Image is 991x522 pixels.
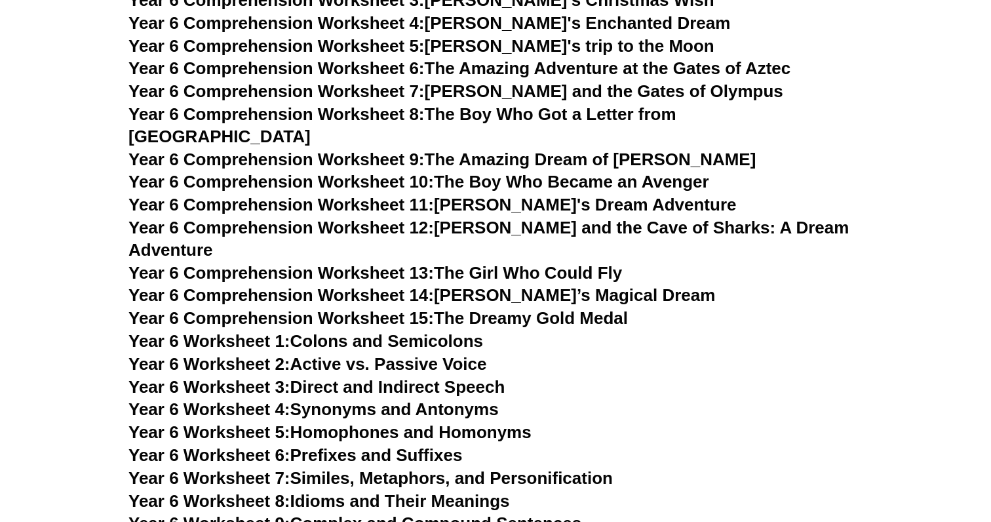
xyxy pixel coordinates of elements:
span: Year 6 Comprehension Worksheet 9: [128,150,425,169]
span: Year 6 Comprehension Worksheet 6: [128,58,425,78]
a: Year 6 Worksheet 4:Synonyms and Antonyms [128,399,499,419]
a: Year 6 Comprehension Worksheet 10:The Boy Who Became an Avenger [128,172,709,191]
a: Year 6 Comprehension Worksheet 13:The Girl Who Could Fly [128,263,622,283]
span: Year 6 Worksheet 2: [128,354,290,374]
span: Year 6 Comprehension Worksheet 12: [128,218,434,237]
a: Year 6 Comprehension Worksheet 11:[PERSON_NAME]'s Dream Adventure [128,195,736,214]
a: Year 6 Comprehension Worksheet 5:[PERSON_NAME]'s trip to the Moon [128,36,714,56]
span: Year 6 Worksheet 1: [128,331,290,351]
span: Year 6 Worksheet 6: [128,445,290,465]
span: Year 6 Comprehension Worksheet 15: [128,308,434,328]
span: Year 6 Comprehension Worksheet 7: [128,81,425,101]
span: Year 6 Worksheet 4: [128,399,290,419]
span: Year 6 Worksheet 3: [128,377,290,397]
a: Year 6 Comprehension Worksheet 6:The Amazing Adventure at the Gates of Aztec [128,58,790,78]
span: Year 6 Worksheet 7: [128,468,290,488]
a: Year 6 Worksheet 7:Similes, Metaphors, and Personification [128,468,613,488]
span: Year 6 Comprehension Worksheet 5: [128,36,425,56]
a: Year 6 Worksheet 1:Colons and Semicolons [128,331,483,351]
a: Year 6 Worksheet 8:Idioms and Their Meanings [128,491,509,511]
span: Year 6 Worksheet 8: [128,491,290,511]
span: Year 6 Comprehension Worksheet 4: [128,13,425,33]
a: Year 6 Comprehension Worksheet 14:[PERSON_NAME]’s Magical Dream [128,285,715,305]
a: Year 6 Worksheet 3:Direct and Indirect Speech [128,377,505,397]
a: Year 6 Comprehension Worksheet 15:The Dreamy Gold Medal [128,308,628,328]
span: Year 6 Worksheet 5: [128,422,290,442]
a: Year 6 Worksheet 5:Homophones and Homonyms [128,422,532,442]
a: Year 6 Comprehension Worksheet 9:The Amazing Dream of [PERSON_NAME] [128,150,756,169]
a: Year 6 Comprehension Worksheet 12:[PERSON_NAME] and the Cave of Sharks: A Dream Adventure [128,218,849,260]
a: Year 6 Comprehension Worksheet 8:The Boy Who Got a Letter from [GEOGRAPHIC_DATA] [128,104,676,146]
span: Year 6 Comprehension Worksheet 13: [128,263,434,283]
a: Year 6 Comprehension Worksheet 7:[PERSON_NAME] and the Gates of Olympus [128,81,783,101]
span: Year 6 Comprehension Worksheet 10: [128,172,434,191]
span: Year 6 Comprehension Worksheet 8: [128,104,425,124]
span: Year 6 Comprehension Worksheet 11: [128,195,434,214]
a: Year 6 Comprehension Worksheet 4:[PERSON_NAME]'s Enchanted Dream [128,13,730,33]
a: Year 6 Worksheet 6:Prefixes and Suffixes [128,445,462,465]
iframe: Chat Widget [766,374,991,522]
span: Year 6 Comprehension Worksheet 14: [128,285,434,305]
a: Year 6 Worksheet 2:Active vs. Passive Voice [128,354,486,374]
